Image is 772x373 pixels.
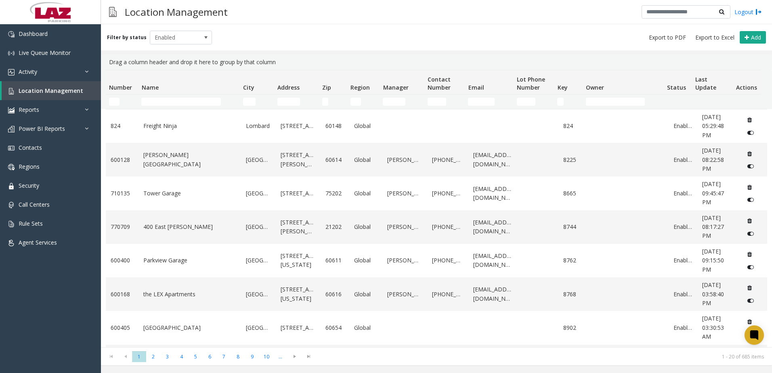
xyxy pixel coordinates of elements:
[143,189,236,198] a: Tower Garage
[8,240,15,246] img: 'icon'
[8,202,15,208] img: 'icon'
[281,122,316,130] a: [STREET_ADDRESS]
[240,94,274,109] td: City Filter
[473,218,513,236] a: [EMAIL_ADDRESS][DOMAIN_NAME]
[8,183,15,189] img: 'icon'
[189,351,203,362] span: Page 5
[743,248,756,261] button: Delete
[243,98,256,106] input: City Filter
[673,189,692,198] a: Enabled
[673,256,692,265] a: Enabled
[259,351,273,362] span: Page 10
[354,122,377,130] a: Global
[245,351,259,362] span: Page 9
[203,351,217,362] span: Page 6
[743,181,756,194] button: Delete
[8,145,15,151] img: 'icon'
[586,98,645,106] input: Owner Filter
[734,8,762,16] a: Logout
[19,220,43,227] span: Rule Sets
[424,94,465,109] td: Contact Number Filter
[143,256,236,265] a: Parkview Garage
[350,84,370,91] span: Region
[325,323,344,332] a: 60654
[743,315,756,328] button: Delete
[246,122,271,130] a: Lombard
[673,122,692,130] a: Enabled
[146,351,160,362] span: Page 2
[743,294,758,307] button: Disable
[517,98,535,106] input: Lot Phone Number Filter
[19,87,83,94] span: Location Management
[432,222,463,231] a: [PHONE_NUMBER]
[354,189,377,198] a: Global
[111,155,134,164] a: 600128
[246,222,271,231] a: [GEOGRAPHIC_DATA]
[303,353,314,360] span: Go to the last page
[322,84,331,91] span: Zip
[277,84,300,91] span: Address
[111,256,134,265] a: 600400
[142,84,159,91] span: Name
[174,351,189,362] span: Page 4
[428,98,446,106] input: Contact Number Filter
[473,184,513,203] a: [EMAIL_ADDRESS][DOMAIN_NAME]
[751,34,761,41] span: Add
[702,146,733,173] a: [DATE] 08:22:58 PM
[563,155,582,164] a: 8225
[109,84,132,91] span: Number
[743,193,758,206] button: Disable
[743,227,758,240] button: Disable
[281,218,316,236] a: [STREET_ADDRESS][PERSON_NAME]
[109,98,120,106] input: Number Filter
[563,323,582,332] a: 8902
[325,222,344,231] a: 21202
[8,126,15,132] img: 'icon'
[143,290,236,299] a: the LEX Apartments
[325,122,344,130] a: 60148
[106,94,138,109] td: Number Filter
[19,163,40,170] span: Regions
[319,94,347,109] td: Zip Filter
[19,30,48,38] span: Dashboard
[243,84,254,91] span: City
[702,147,724,172] span: [DATE] 08:22:58 PM
[246,323,271,332] a: [GEOGRAPHIC_DATA]
[143,323,236,332] a: [GEOGRAPHIC_DATA]
[473,251,513,270] a: [EMAIL_ADDRESS][DOMAIN_NAME]
[109,2,117,22] img: pageIcon
[563,122,582,130] a: 824
[649,34,686,42] span: Export to PDF
[743,147,756,160] button: Delete
[673,222,692,231] a: Enabled
[107,34,147,41] label: Filter by status
[8,107,15,113] img: 'icon'
[702,180,733,207] a: [DATE] 09:45:47 PM
[273,351,287,362] span: Page 11
[733,70,761,94] th: Actions
[143,122,236,130] a: Freight Ninja
[692,94,732,109] td: Last Update Filter
[702,314,733,341] a: [DATE] 03:30:53 AM
[132,351,146,362] span: Page 1
[664,94,692,109] td: Status Filter
[740,31,766,44] button: Add
[743,260,758,273] button: Disable
[387,222,423,231] a: [PERSON_NAME]
[354,222,377,231] a: Global
[322,98,329,106] input: Zip Filter
[468,98,495,106] input: Email Filter
[350,98,361,106] input: Region Filter
[563,256,582,265] a: 8762
[111,122,134,130] a: 824
[387,155,423,164] a: [PERSON_NAME]
[19,49,71,57] span: Live Queue Monitor
[743,160,758,173] button: Disable
[743,126,758,139] button: Disable
[19,144,42,151] span: Contacts
[473,285,513,303] a: [EMAIL_ADDRESS][DOMAIN_NAME]
[646,32,689,43] button: Export to PDF
[281,323,316,332] a: [STREET_ADDRESS]
[517,75,545,91] span: Lot Phone Number
[141,98,221,106] input: Name Filter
